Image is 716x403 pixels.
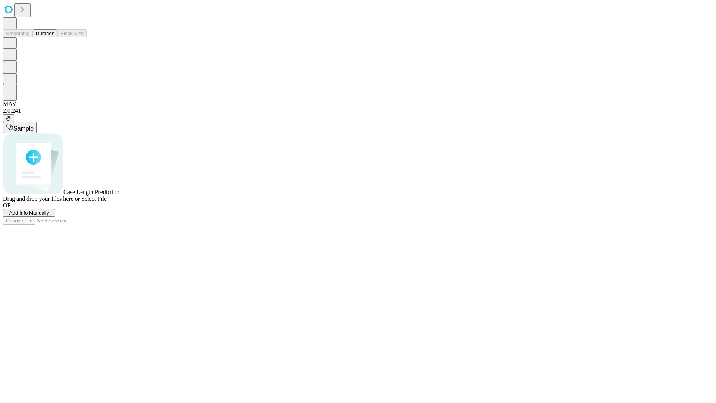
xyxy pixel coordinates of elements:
[33,29,57,37] button: Duration
[13,125,34,132] span: Sample
[3,29,33,37] button: Smoothing
[3,101,713,107] div: MAY
[63,189,119,195] span: Case Length Prediction
[3,114,14,122] button: @
[3,107,713,114] div: 2.0.241
[3,196,80,202] span: Drag and drop your files here or
[81,196,107,202] span: Select File
[3,202,11,209] span: OR
[6,115,11,121] span: @
[3,209,55,217] button: Add Info Manually
[57,29,87,37] button: Block Size
[3,122,37,133] button: Sample
[9,210,49,216] span: Add Info Manually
